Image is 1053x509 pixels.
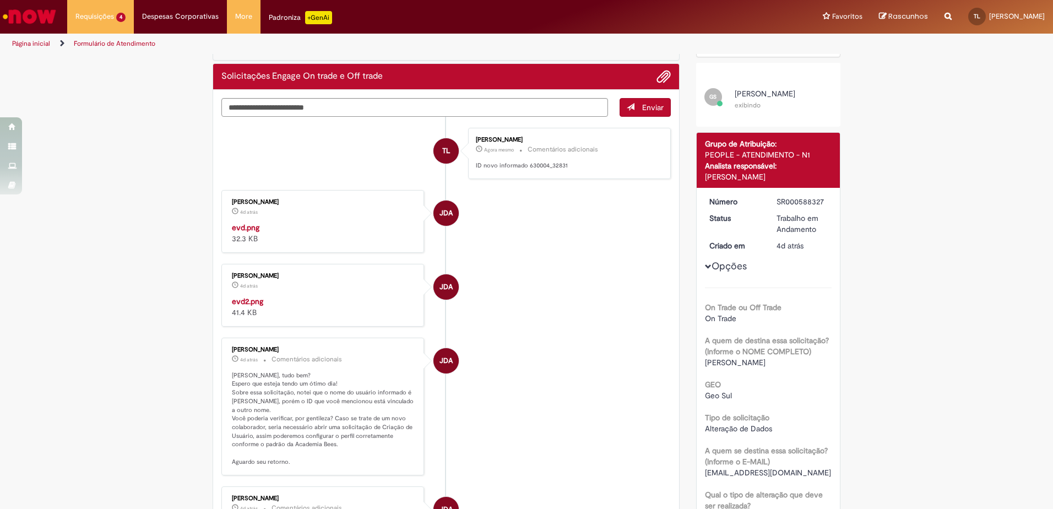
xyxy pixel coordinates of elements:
span: More [235,11,252,22]
span: JDA [439,200,453,226]
ul: Trilhas de página [8,34,694,54]
a: Rascunhos [879,12,928,22]
span: Agora mesmo [484,147,514,153]
small: exibindo [735,101,761,110]
span: 4d atrás [240,356,258,363]
b: On Trade ou Off Trade [705,302,781,312]
button: Adicionar anexos [656,69,671,84]
h2: Solicitações Engage On trade e Off trade Histórico de tíquete [221,72,383,82]
time: 26/09/2025 10:40:43 [240,283,258,289]
dt: Status [701,213,769,224]
span: 4 [116,13,126,22]
div: Grupo de Atribuição: [705,138,832,149]
div: Jessica De Andrade [433,274,459,300]
button: Enviar [620,98,671,117]
b: Tipo de solicitação [705,413,769,423]
img: ServiceNow [1,6,58,28]
span: [PERSON_NAME] [735,89,795,99]
span: [PERSON_NAME] [705,358,766,367]
span: [PERSON_NAME] [989,12,1045,21]
div: 32.3 KB [232,222,415,244]
div: [PERSON_NAME] [232,199,415,205]
span: TL [974,13,980,20]
div: [PERSON_NAME] [705,171,832,182]
div: Tieli Dutra Leitemberger [433,138,459,164]
div: [PERSON_NAME] [476,137,659,143]
time: 29/09/2025 14:07:16 [484,147,514,153]
dt: Número [701,196,769,207]
div: Jessica De Andrade [433,201,459,226]
span: Rascunhos [888,11,928,21]
textarea: Digite sua mensagem aqui... [221,98,608,117]
a: Página inicial [12,39,50,48]
div: 26/09/2025 09:37:26 [777,240,828,251]
span: [EMAIL_ADDRESS][DOMAIN_NAME] [705,468,831,478]
span: Enviar [642,102,664,112]
dt: Criado em [701,240,769,251]
span: 4d atrás [777,241,804,251]
a: Formulário de Atendimento [74,39,155,48]
span: On Trade [705,313,736,323]
span: TL [442,138,450,164]
b: GEO [705,380,721,389]
div: Padroniza [269,11,332,24]
a: evd2.png [232,296,263,306]
span: GS [709,93,717,100]
div: [PERSON_NAME] [232,495,415,502]
p: [PERSON_NAME], tudo bem? Espero que esteja tendo um ótimo dia! Sobre essa solicitação, notei que ... [232,371,415,467]
div: [PERSON_NAME] [232,346,415,353]
div: [PERSON_NAME] [232,273,415,279]
a: evd.png [232,223,259,232]
span: Requisições [75,11,114,22]
p: +GenAi [305,11,332,24]
div: SR000588327 [777,196,828,207]
span: Geo Sul [705,391,732,400]
span: Despesas Corporativas [142,11,219,22]
span: 4d atrás [240,209,258,215]
span: Favoritos [832,11,862,22]
time: 26/09/2025 09:37:26 [777,241,804,251]
span: 4d atrás [240,283,258,289]
div: Trabalho em Andamento [777,213,828,235]
time: 26/09/2025 10:40:43 [240,209,258,215]
span: JDA [439,348,453,374]
span: JDA [439,274,453,300]
time: 26/09/2025 10:37:24 [240,356,258,363]
p: ID novo informado 630004_32831 [476,161,659,170]
div: Analista responsável: [705,160,832,171]
b: A quem de destina essa solicitação? (Informe o NOME COMPLETO) [705,335,829,356]
small: Comentários adicionais [272,355,342,364]
b: A quem se destina essa solicitação? (Informe o E-MAIL) [705,446,828,467]
div: 41.4 KB [232,296,415,318]
div: Jessica De Andrade [433,348,459,373]
span: Alteração de Dados [705,424,772,434]
div: PEOPLE - ATENDIMENTO - N1 [705,149,832,160]
small: Comentários adicionais [528,145,598,154]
